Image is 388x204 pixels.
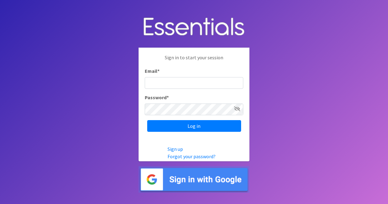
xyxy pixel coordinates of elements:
p: Sign in to start your session [145,54,243,67]
input: Log in [147,120,241,132]
a: Sign up [168,146,183,152]
img: Human Essentials [139,11,249,43]
label: Email [145,67,160,75]
label: Password [145,94,169,101]
abbr: required [157,68,160,74]
a: Forgot your password? [168,153,216,159]
img: Sign in with Google [139,166,249,193]
abbr: required [167,94,169,100]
